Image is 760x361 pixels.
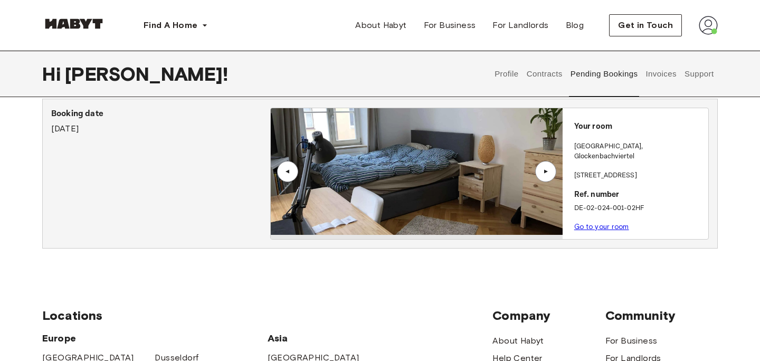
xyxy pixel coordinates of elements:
[51,108,270,120] p: Booking date
[492,335,544,347] a: About Habyt
[42,63,65,85] span: Hi
[355,19,406,32] span: About Habyt
[135,15,216,36] button: Find A Home
[424,19,476,32] span: For Business
[493,51,520,97] button: Profile
[415,15,484,36] a: For Business
[347,15,415,36] a: About Habyt
[574,203,704,214] p: DE-02-024-001-02HF
[492,19,548,32] span: For Landlords
[605,335,658,347] a: For Business
[42,308,492,324] span: Locations
[569,51,639,97] button: Pending Bookings
[699,16,718,35] img: avatar
[65,63,228,85] span: [PERSON_NAME] !
[282,168,293,175] div: ▲
[42,18,106,29] img: Habyt
[644,51,678,97] button: Invoices
[491,51,718,97] div: user profile tabs
[683,51,715,97] button: Support
[484,15,557,36] a: For Landlords
[574,189,704,201] p: Ref. number
[574,141,704,162] p: [GEOGRAPHIC_DATA] , Glockenbachviertel
[574,170,704,181] p: [STREET_ADDRESS]
[609,14,682,36] button: Get in Touch
[525,51,564,97] button: Contracts
[574,223,629,231] a: Go to your room
[574,121,704,133] p: Your room
[540,168,551,175] div: ▲
[42,332,268,345] span: Europe
[492,308,605,324] span: Company
[605,308,718,324] span: Community
[566,19,584,32] span: Blog
[557,15,593,36] a: Blog
[268,332,380,345] span: Asia
[144,19,197,32] span: Find A Home
[51,108,270,135] div: [DATE]
[271,108,562,235] img: Image of the room
[618,19,673,32] span: Get in Touch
